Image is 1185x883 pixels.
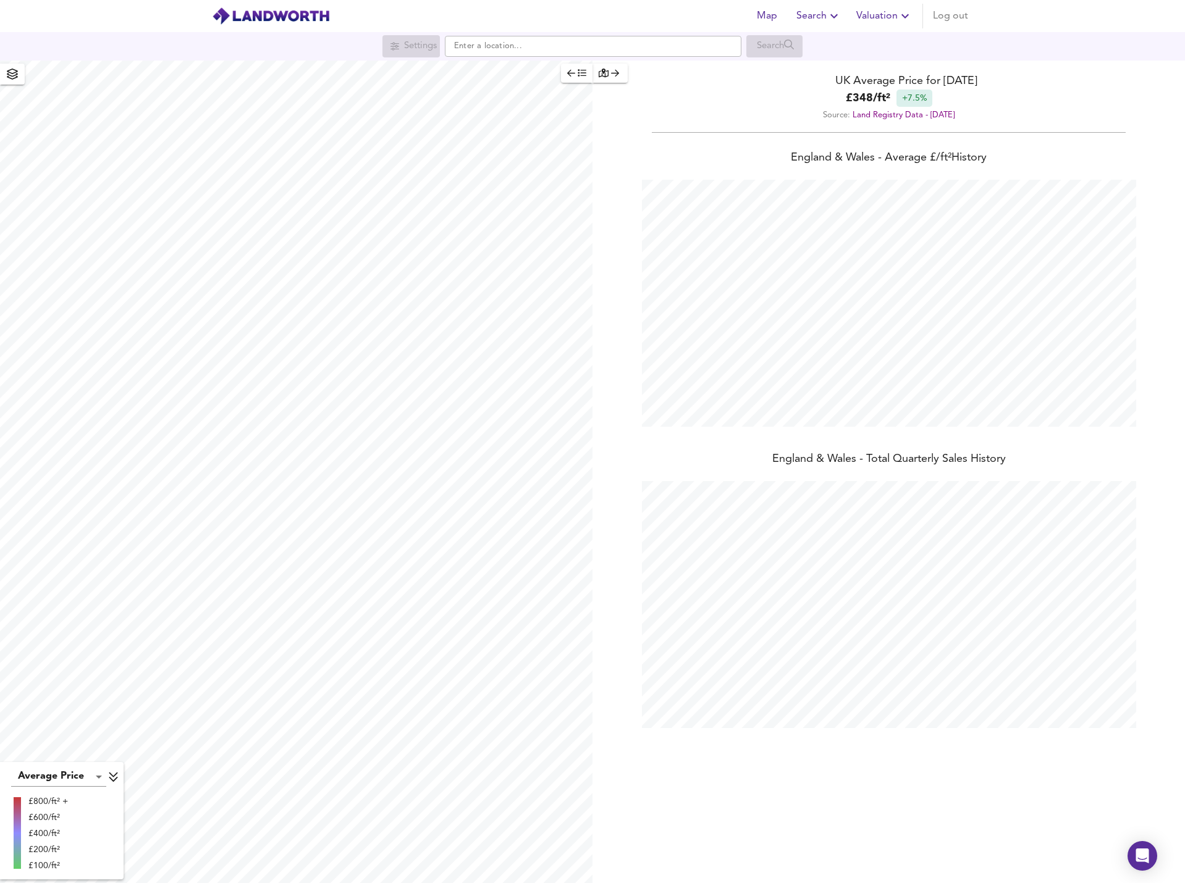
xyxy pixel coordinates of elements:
div: £400/ft² [28,827,68,840]
a: Land Registry Data - [DATE] [853,111,955,119]
button: Log out [928,4,973,28]
div: England & Wales - Average £/ ft² History [592,150,1185,167]
button: Valuation [851,4,917,28]
input: Enter a location... [445,36,741,57]
div: Search for a location first or explore the map [382,35,440,57]
div: Search for a location first or explore the map [746,35,803,57]
span: Valuation [856,7,913,25]
button: Search [791,4,846,28]
div: £600/ft² [28,811,68,824]
button: Map [747,4,786,28]
div: £200/ft² [28,843,68,856]
div: £100/ft² [28,860,68,872]
div: +7.5% [896,90,932,107]
span: Map [752,7,782,25]
div: UK Average Price for [DATE] [592,73,1185,90]
img: logo [212,7,330,25]
span: Search [796,7,841,25]
b: £ 348 / ft² [846,90,890,107]
div: £800/ft² + [28,795,68,808]
div: Open Intercom Messenger [1128,841,1157,871]
div: Source: [592,107,1185,123]
div: England & Wales - Total Quarterly Sales History [592,451,1185,469]
div: Average Price [11,767,106,787]
span: Log out [933,7,968,25]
